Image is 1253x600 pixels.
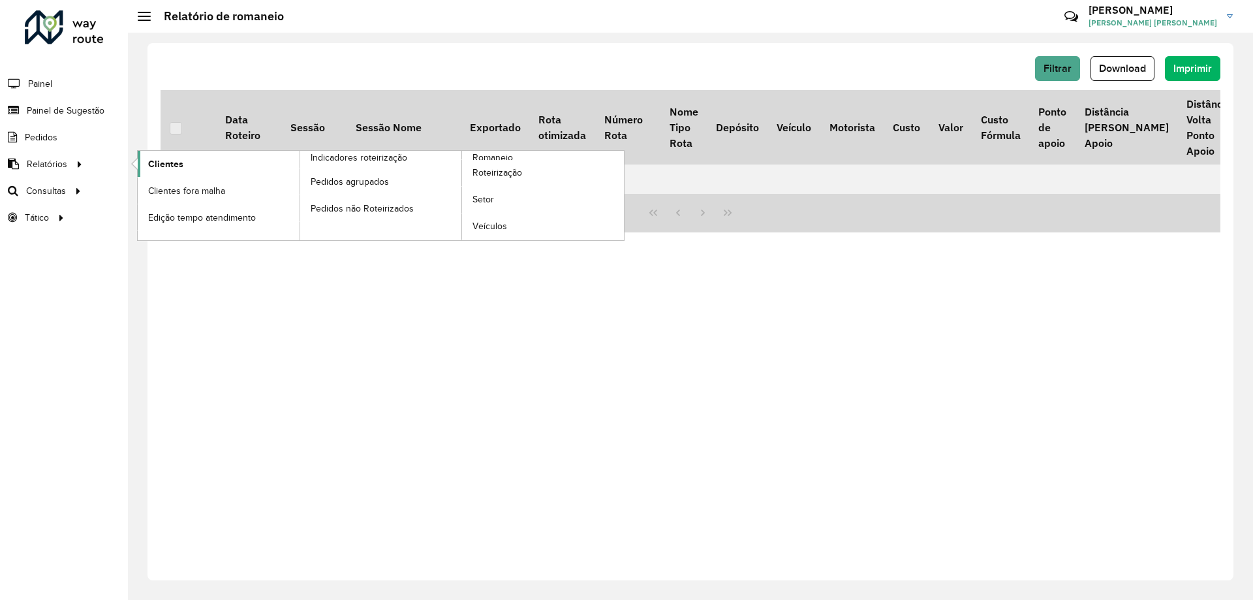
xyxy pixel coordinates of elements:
span: Indicadores roteirização [311,151,407,165]
th: Número Rota [595,90,660,165]
span: Pedidos [25,131,57,144]
a: Veículos [462,213,624,240]
th: Exportado [461,90,529,165]
th: Distância [PERSON_NAME] Apoio [1075,90,1177,165]
th: Depósito [707,90,767,165]
span: Filtrar [1044,63,1072,74]
th: Veículo [768,90,820,165]
h2: Relatório de romaneio [151,9,284,24]
span: Setor [472,193,494,206]
h3: [PERSON_NAME] [1089,4,1217,16]
button: Download [1091,56,1154,81]
th: Rota otimizada [529,90,595,165]
a: Clientes fora malha [138,178,300,204]
button: Filtrar [1035,56,1080,81]
th: Valor [929,90,972,165]
span: Romaneio [472,151,513,165]
span: Painel de Sugestão [27,104,104,118]
a: Indicadores roteirização [138,151,462,240]
span: Consultas [26,184,66,198]
span: Painel [28,77,52,91]
th: Nome Tipo Rota [660,90,707,165]
th: Distância Volta Ponto Apoio [1177,90,1239,165]
span: [PERSON_NAME] [PERSON_NAME] [1089,17,1217,29]
th: Sessão Nome [347,90,461,165]
span: Clientes [148,157,183,171]
th: Data Roteiro [216,90,281,165]
span: Veículos [472,219,507,233]
a: Pedidos não Roteirizados [300,195,462,221]
th: Custo Fórmula [972,90,1029,165]
span: Clientes fora malha [148,184,225,198]
span: Edição tempo atendimento [148,211,256,225]
th: Motorista [820,90,884,165]
a: Clientes [138,151,300,177]
span: Pedidos agrupados [311,175,389,189]
th: Sessão [281,90,347,165]
th: Custo [884,90,929,165]
a: Edição tempo atendimento [138,204,300,230]
th: Ponto de apoio [1030,90,1075,165]
button: Imprimir [1165,56,1220,81]
a: Romaneio [300,151,625,240]
span: Download [1099,63,1146,74]
a: Contato Rápido [1057,3,1085,31]
span: Pedidos não Roteirizados [311,202,414,215]
a: Roteirização [462,160,624,186]
span: Relatórios [27,157,67,171]
a: Pedidos agrupados [300,168,462,195]
span: Tático [25,211,49,225]
a: Setor [462,187,624,213]
span: Roteirização [472,166,522,180]
span: Imprimir [1173,63,1212,74]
